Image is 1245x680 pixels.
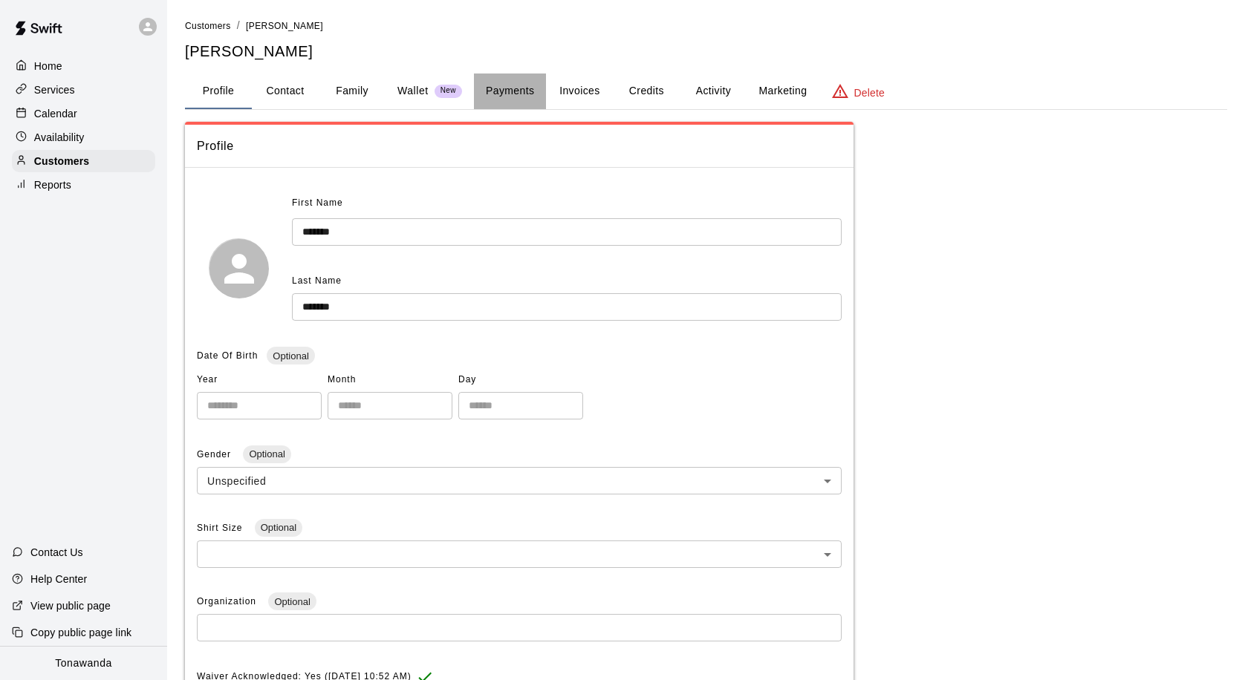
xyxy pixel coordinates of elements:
p: Home [34,59,62,73]
p: Delete [854,85,885,100]
span: Day [458,368,583,392]
a: Customers [185,19,231,31]
a: Calendar [12,102,155,125]
a: Services [12,79,155,101]
span: Gender [197,449,234,460]
button: Profile [185,73,252,109]
span: Shirt Size [197,523,246,533]
a: Reports [12,174,155,196]
p: Contact Us [30,545,83,560]
p: Tonawanda [55,656,112,671]
span: Profile [197,137,842,156]
span: [PERSON_NAME] [246,21,323,31]
p: Customers [34,154,89,169]
button: Contact [252,73,319,109]
button: Payments [474,73,546,109]
p: Calendar [34,106,77,121]
nav: breadcrumb [185,18,1227,34]
button: Credits [613,73,680,109]
span: Organization [197,596,259,607]
span: Month [328,368,452,392]
span: New [435,86,462,96]
p: Wallet [397,83,429,99]
button: Marketing [747,73,819,109]
p: Services [34,82,75,97]
p: View public page [30,598,111,613]
span: Last Name [292,275,342,286]
a: Customers [12,150,155,172]
span: Date Of Birth [197,350,258,361]
p: Copy public page link [30,625,131,640]
span: Optional [255,522,302,533]
p: Reports [34,177,71,192]
span: Customers [185,21,231,31]
a: Home [12,55,155,77]
span: Optional [267,350,314,362]
li: / [237,18,240,33]
span: Optional [268,596,316,607]
a: Availability [12,126,155,148]
span: Year [197,368,322,392]
button: Activity [680,73,747,109]
span: Optional [243,448,290,460]
p: Help Center [30,572,87,586]
button: Family [319,73,386,109]
span: First Name [292,192,343,215]
div: basic tabs example [185,73,1227,109]
h5: [PERSON_NAME] [185,42,1227,62]
div: Unspecified [197,467,842,494]
button: Invoices [546,73,613,109]
p: Availability [34,130,85,145]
